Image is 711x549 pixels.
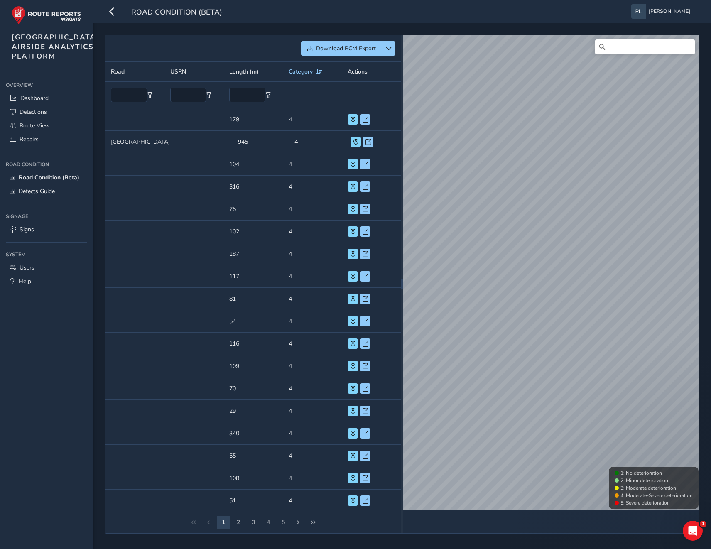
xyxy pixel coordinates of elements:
[223,400,283,422] td: 29
[19,277,31,285] span: Help
[649,4,690,19] span: [PERSON_NAME]
[283,176,342,198] td: 4
[6,184,87,198] a: Defects Guide
[217,516,230,529] button: Page 2
[631,4,693,19] button: [PERSON_NAME]
[277,516,290,529] button: Page 6
[283,153,342,176] td: 4
[131,7,222,19] span: Road Condition (Beta)
[283,265,342,288] td: 4
[229,68,259,76] span: Length (m)
[223,422,283,445] td: 340
[223,490,283,512] td: 51
[403,35,699,510] canvas: Map
[292,516,305,529] button: Next Page
[683,521,703,541] iframe: Intercom live chat
[283,310,342,333] td: 4
[620,492,693,499] span: 4: Moderate-Severe deterioration
[223,377,283,400] td: 70
[20,135,39,143] span: Repairs
[289,68,313,76] span: Category
[232,516,245,529] button: Page 3
[283,490,342,512] td: 4
[6,91,87,105] a: Dashboard
[223,467,283,490] td: 108
[283,243,342,265] td: 4
[111,68,125,76] span: Road
[223,243,283,265] td: 187
[6,171,87,184] a: Road Condition (Beta)
[206,92,212,98] button: Filter
[12,32,99,61] span: [GEOGRAPHIC_DATA] AIRSIDE ANALYTICS PLATFORM
[283,333,342,355] td: 4
[620,485,676,491] span: 3: Moderate deterioration
[20,225,34,233] span: Signs
[6,223,87,236] a: Signs
[620,477,668,484] span: 2: Minor deterioration
[170,68,186,76] span: USRN
[620,500,670,506] span: 5: Severe deterioration
[620,470,662,476] span: 1: No deterioration
[223,153,283,176] td: 104
[223,310,283,333] td: 54
[223,221,283,243] td: 102
[700,521,706,527] span: 1
[283,422,342,445] td: 4
[283,400,342,422] td: 4
[283,198,342,221] td: 4
[6,105,87,119] a: Detections
[223,355,283,377] td: 109
[316,44,376,52] span: Download RCM Export
[20,94,49,102] span: Dashboard
[12,6,81,25] img: rr logo
[283,445,342,467] td: 4
[223,198,283,221] td: 75
[232,131,289,153] td: 945
[20,108,47,116] span: Detections
[6,79,87,91] div: Overview
[223,445,283,467] td: 55
[223,108,283,131] td: 179
[19,174,79,181] span: Road Condition (Beta)
[631,4,646,19] img: diamond-layout
[6,210,87,223] div: Signage
[19,187,55,195] span: Defects Guide
[6,261,87,274] a: Users
[306,516,320,529] button: Last Page
[262,516,275,529] button: Page 5
[6,248,87,261] div: System
[223,288,283,310] td: 81
[20,122,50,130] span: Route View
[289,131,345,153] td: 4
[301,41,382,56] button: Download RCM Export
[20,264,34,272] span: Users
[283,288,342,310] td: 4
[6,119,87,132] a: Route View
[247,516,260,529] button: Page 4
[283,467,342,490] td: 4
[6,274,87,288] a: Help
[105,131,176,153] td: [GEOGRAPHIC_DATA]
[283,108,342,131] td: 4
[283,221,342,243] td: 4
[283,377,342,400] td: 4
[348,68,368,76] span: Actions
[6,158,87,171] div: Road Condition
[595,39,695,54] input: Search
[223,265,283,288] td: 117
[223,333,283,355] td: 116
[147,92,153,98] button: Filter
[223,176,283,198] td: 316
[265,92,271,98] button: Filter
[6,132,87,146] a: Repairs
[283,355,342,377] td: 4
